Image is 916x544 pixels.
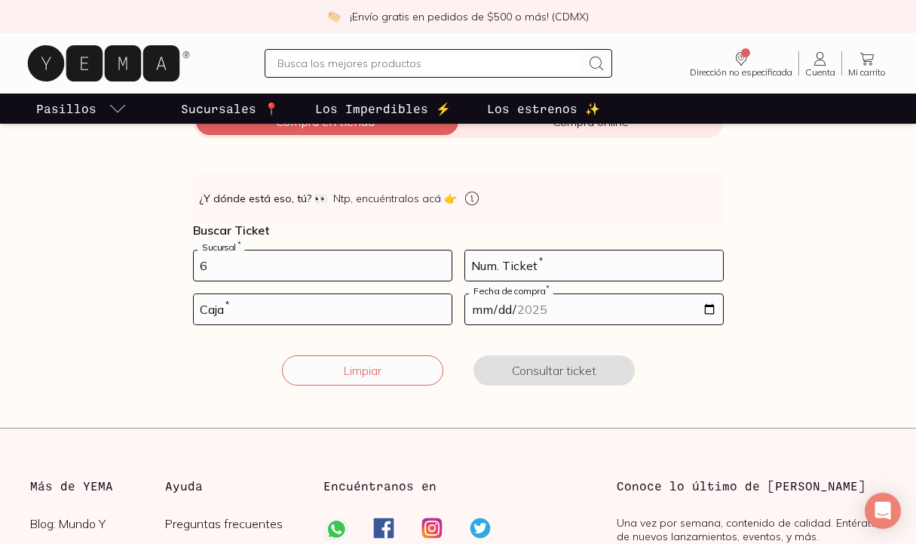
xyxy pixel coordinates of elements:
span: Ntp, encuéntralos acá 👉 [333,191,457,206]
p: Los Imperdibles ⚡️ [315,100,451,118]
a: pasillo-todos-link [33,94,130,124]
p: Una vez por semana, contenido de calidad. Entérate de nuevos lanzamientos, eventos, y más. [617,516,886,543]
p: Los estrenos ✨ [487,100,600,118]
a: Sucursales 📍 [178,94,282,124]
input: 123 [465,250,723,281]
button: Limpiar [282,355,443,386]
button: Consultar ticket [473,355,635,386]
a: Los estrenos ✨ [484,94,603,124]
input: 03 [194,294,452,324]
a: Mi carrito [842,50,892,77]
h3: Conoce lo último de [PERSON_NAME] [617,477,886,495]
div: Open Intercom Messenger [865,493,901,529]
label: Fecha de compra [469,285,553,297]
p: Buscar Ticket [193,223,724,238]
span: Dirección no especificada [690,68,792,77]
a: Los Imperdibles ⚡️ [312,94,454,124]
label: Sucursal [198,241,244,253]
p: ¡Envío gratis en pedidos de $500 o más! (CDMX) [350,9,589,24]
h3: Más de YEMA [30,477,165,495]
input: 14-05-2023 [465,294,723,324]
a: Blog: Mundo Y [30,516,165,531]
input: Busca los mejores productos [277,54,581,72]
a: Preguntas frecuentes [165,516,300,531]
input: 728 [194,250,452,281]
span: Mi carrito [848,68,886,77]
p: Pasillos [36,100,97,118]
a: Dirección no especificada [684,50,798,77]
h3: Ayuda [165,477,300,495]
span: 👀 [314,191,327,206]
h3: Encuéntranos en [323,477,437,495]
img: check [327,10,341,23]
p: Sucursales 📍 [181,100,279,118]
a: Cuenta [799,50,841,77]
span: Cuenta [805,68,835,77]
strong: ¿Y dónde está eso, tú? [199,191,327,206]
